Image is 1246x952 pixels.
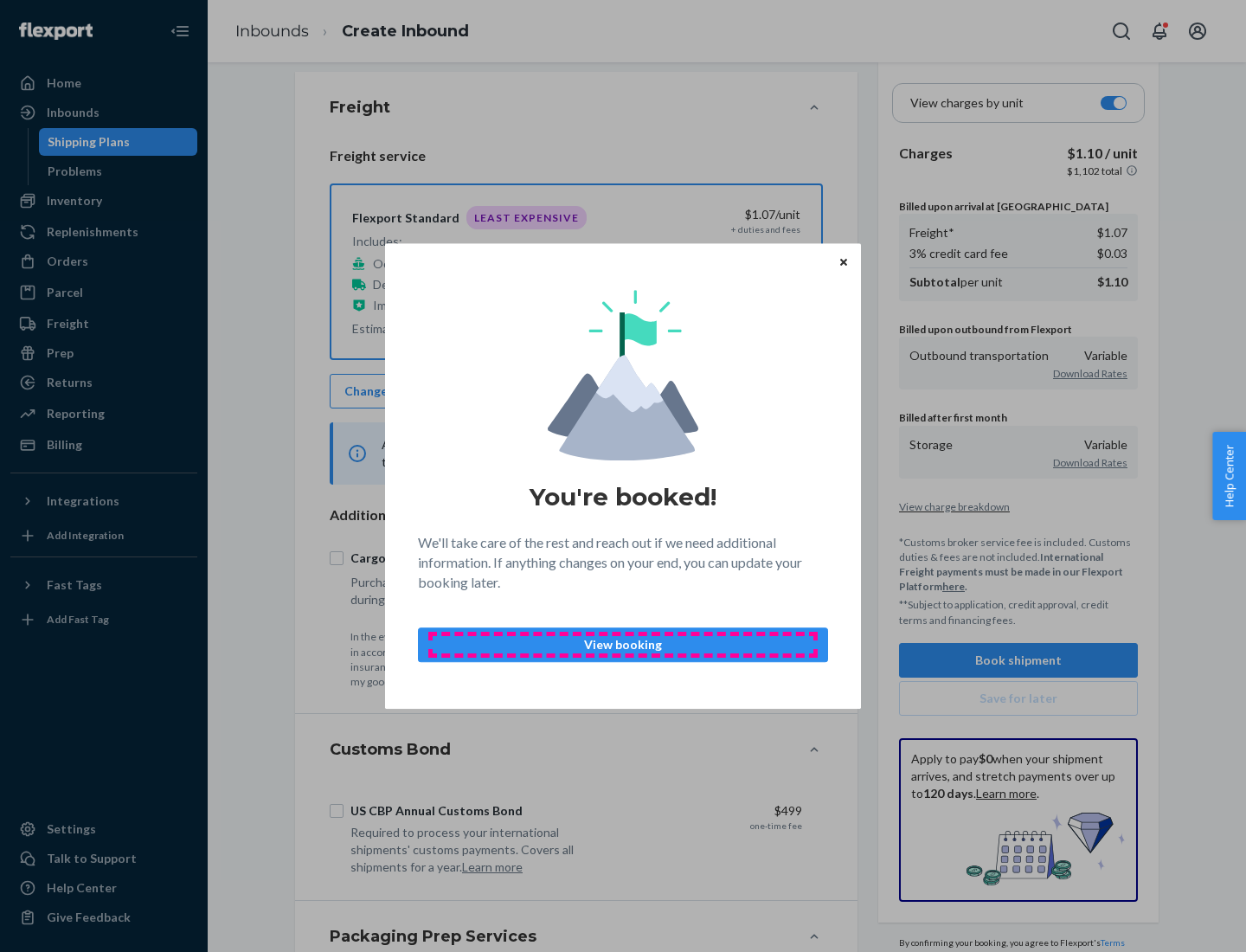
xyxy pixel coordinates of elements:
p: We'll take care of the rest and reach out if we need additional information. If anything changes ... [418,533,828,593]
h1: You're booked! [530,481,716,512]
button: View booking [418,627,828,662]
p: View booking [433,636,813,653]
button: Close [835,252,852,271]
img: svg+xml,%3Csvg%20viewBox%3D%220%200%20174%20197%22%20fill%3D%22none%22%20xmlns%3D%22http%3A%2F%2F... [548,290,698,460]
